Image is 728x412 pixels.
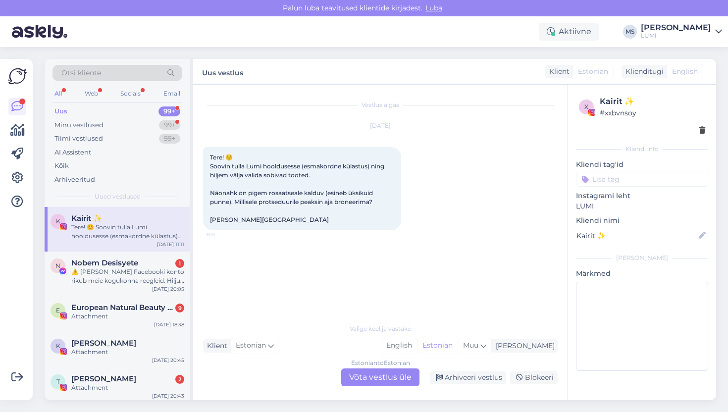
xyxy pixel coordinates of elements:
span: T [56,378,60,385]
div: Klient [545,66,570,77]
div: # xxbvnsoy [600,107,705,118]
div: Uus [54,106,67,116]
input: Lisa tag [576,172,708,187]
div: Valige keel ja vastake [203,324,558,333]
span: K [56,217,60,225]
span: Otsi kliente [61,68,101,78]
label: Uus vestlus [202,65,243,78]
div: English [381,338,417,353]
p: Kliendi tag'id [576,159,708,170]
div: [DATE] 20:05 [152,285,184,293]
p: Kliendi nimi [576,215,708,226]
div: Attachment [71,383,184,392]
div: Minu vestlused [54,120,104,130]
a: [PERSON_NAME]LUMI [641,24,722,40]
img: Askly Logo [8,67,27,86]
p: Märkmed [576,268,708,279]
div: 99+ [159,134,180,144]
p: LUMI [576,201,708,211]
span: Kairit ✨ [71,214,103,223]
div: [DATE] 18:38 [154,321,184,328]
div: Blokeeri [510,371,558,384]
div: 99+ [158,106,180,116]
span: Muu [463,341,478,350]
div: Aktiivne [539,23,599,41]
div: Attachment [71,348,184,357]
span: Luba [422,3,445,12]
div: Estonian [417,338,458,353]
div: LUMI [641,32,711,40]
span: English [672,66,698,77]
div: Tiimi vestlused [54,134,103,144]
p: Instagrami leht [576,191,708,201]
div: Kliendi info [576,145,708,154]
div: MS [623,25,637,39]
div: 9 [175,304,184,312]
div: Klienditugi [622,66,664,77]
div: Arhiveeri vestlus [430,371,506,384]
div: Võta vestlus üle [341,368,419,386]
div: Attachment [71,312,184,321]
div: 99+ [159,120,180,130]
div: AI Assistent [54,148,91,157]
div: Klient [203,341,227,351]
div: [PERSON_NAME] [492,341,555,351]
div: Estonian to Estonian [351,359,410,367]
span: Estonian [236,340,266,351]
span: European Natural Beauty Awards [71,303,174,312]
div: 2 [175,375,184,384]
span: 11:11 [206,231,243,238]
div: Kairit ✨ [600,96,705,107]
span: K [56,342,60,350]
div: [DATE] 20:45 [152,357,184,364]
div: Tere! ☺️ Soovin tulla Lumi hooldusesse (esmakordne külastus) ning hiljem välja valida sobivad too... [71,223,184,241]
span: N [55,262,60,269]
span: Nobem Desisyete [71,258,138,267]
span: Terese Mårtensson [71,374,136,383]
div: [DATE] 20:43 [152,392,184,400]
span: Kati Nõmmik [71,339,136,348]
div: Socials [118,87,143,100]
div: All [52,87,64,100]
span: Estonian [578,66,608,77]
div: [DATE] [203,121,558,130]
div: Vestlus algas [203,101,558,109]
span: Uued vestlused [95,192,141,201]
div: Email [161,87,182,100]
span: Tere! ☺️ Soovin tulla Lumi hooldusesse (esmakordne külastus) ning hiljem välja valida sobivad too... [210,154,386,223]
span: x [584,103,588,110]
div: Web [83,87,100,100]
div: [PERSON_NAME] [576,254,708,262]
div: [DATE] 11:11 [157,241,184,248]
div: ⚠️ [PERSON_NAME] Facebooki konto rikub meie kogukonna reegleid. Hiljuti on meie süsteem saanud ka... [71,267,184,285]
div: 1 [175,259,184,268]
div: [PERSON_NAME] [641,24,711,32]
div: Arhiveeritud [54,175,95,185]
div: Kõik [54,161,69,171]
input: Lisa nimi [576,230,697,241]
span: E [56,307,60,314]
